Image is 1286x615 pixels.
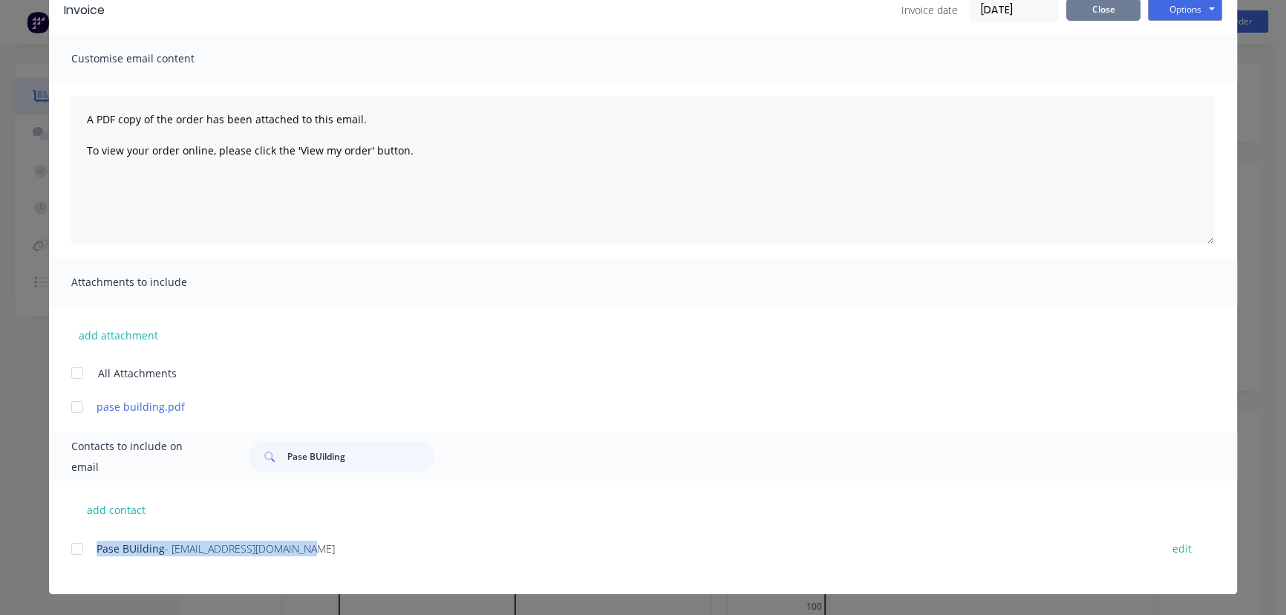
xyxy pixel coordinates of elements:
span: All Attachments [98,365,177,381]
span: Pase BUilding [97,541,165,556]
button: edit [1163,538,1201,559]
button: add contact [71,498,160,521]
a: pase building.pdf [97,399,1146,414]
span: Attachments to include [71,272,235,293]
button: add attachment [71,324,166,346]
span: - [EMAIL_ADDRESS][DOMAIN_NAME] [165,541,335,556]
textarea: A PDF copy of the order has been attached to this email. To view your order online, please click ... [71,96,1215,244]
input: Search... [287,442,434,472]
span: Customise email content [71,48,235,69]
span: Invoice date [901,2,958,18]
div: Invoice [64,1,105,19]
span: Contacts to include on email [71,436,212,478]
